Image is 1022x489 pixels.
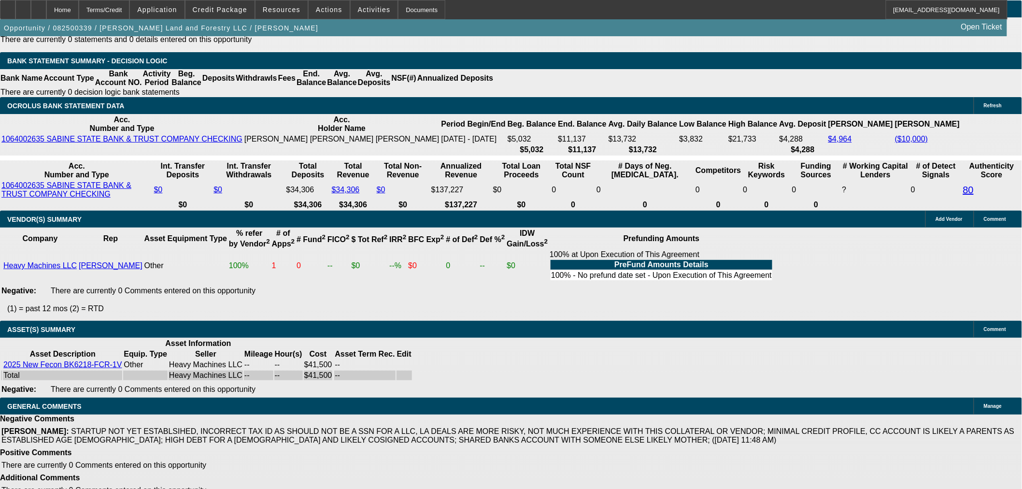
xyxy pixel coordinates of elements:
[4,24,318,32] span: Opportunity / 082500339 / [PERSON_NAME] Land and Forestry LLC / [PERSON_NAME]
[431,200,492,210] th: $137,227
[154,186,163,194] a: $0
[408,250,444,282] td: $0
[963,161,1021,180] th: Authenticity Score
[244,360,273,370] td: --
[417,69,494,87] th: Annualized Deposits
[7,57,168,65] span: Bank Statement Summary - Decision Logic
[43,69,95,87] th: Account Type
[403,233,406,241] sup: 2
[51,287,255,295] span: There are currently 0 Comments entered on this opportunity
[743,161,791,180] th: Risk Keywords
[557,145,607,155] th: $11,137
[552,200,596,210] th: 0
[984,403,1002,409] span: Manage
[984,216,1006,222] span: Comment
[130,0,184,19] button: Application
[507,134,556,144] td: $5,032
[493,181,551,199] td: $0
[171,69,201,87] th: Beg. Balance
[335,350,395,358] b: Asset Term Rec.
[384,233,387,241] sup: 2
[936,216,963,222] span: Add Vendor
[228,250,270,282] td: 100%
[7,403,82,410] span: GENERAL COMMENTS
[3,371,122,380] div: Total
[544,238,548,245] sup: 2
[332,186,360,194] a: $34,306
[213,161,284,180] th: Int. Transfer Withdrawals
[557,115,607,133] th: End. Balance
[828,135,852,143] a: $4,964
[608,134,678,144] td: $13,732
[507,145,556,155] th: $5,032
[103,234,118,243] b: Rep
[550,250,773,281] div: 100% at Upon Execution of This Agreement
[1,115,243,133] th: Acc. Number and Type
[30,350,96,358] b: Asset Description
[474,233,478,241] sup: 2
[842,186,847,194] span: Refresh to pull Number of Working Capital Lenders
[743,181,791,199] td: 0
[608,145,678,155] th: $13,732
[346,233,349,241] sup: 2
[1,385,36,393] b: Negative:
[552,181,596,199] td: 0
[895,135,928,143] a: ($10,000)
[779,115,827,133] th: Avg. Deposit
[389,235,406,244] b: IRR
[304,360,333,370] td: $41,500
[244,115,440,133] th: Acc. Holder Name
[397,349,412,359] th: Edit
[244,134,440,144] td: [PERSON_NAME] [PERSON_NAME] [PERSON_NAME]
[272,229,295,248] b: # of Apps
[351,0,398,19] button: Activities
[23,234,58,243] b: Company
[310,350,327,358] b: Cost
[213,186,222,194] a: $0
[7,304,1022,313] p: (1) = past 12 mos (2) = RTD
[316,6,342,14] span: Actions
[507,229,548,248] b: IDW Gain/Loss
[7,216,82,223] span: VENDOR(S) SUMMARY
[358,6,391,14] span: Activities
[263,6,300,14] span: Resources
[79,261,142,270] a: [PERSON_NAME]
[792,181,841,199] td: 0
[695,161,741,180] th: Competitors
[3,360,122,369] a: 2025 New Fecon BK6218-FCR-1V
[304,371,333,380] td: $41,500
[501,233,505,241] sup: 2
[493,200,551,210] th: $0
[331,200,375,210] th: $34,306
[779,145,827,155] th: $4,288
[229,229,270,248] b: % refer by Vendor
[3,261,77,270] a: Heavy Machines LLC
[0,35,536,44] p: There are currently 0 statements and 0 details entered on this opportunity
[1,287,36,295] b: Negative:
[351,250,388,282] td: $0
[244,371,273,380] td: --
[235,69,277,87] th: Withdrawls
[326,69,357,87] th: Avg. Balance
[1,461,206,469] span: There are currently 0 Comments entered on this opportunity
[95,69,142,87] th: Bank Account NO.
[446,235,478,244] b: # of Def
[679,134,727,144] td: $3,832
[144,250,227,282] td: Other
[154,161,213,180] th: Int. Transfer Deposits
[376,200,430,210] th: $0
[445,250,478,282] td: 0
[552,161,596,180] th: Sum of the Total NSF Count and Total Overdraft Fee Count from Ocrolus
[334,371,395,380] td: --
[296,69,326,87] th: End. Balance
[842,161,910,180] th: # Working Capital Lenders
[608,115,678,133] th: Avg. Daily Balance
[193,6,247,14] span: Credit Package
[441,134,506,144] td: [DATE] - [DATE]
[551,271,772,280] td: 100% - No prefund date set - Upon Execution of This Agreement
[506,250,548,282] td: $0
[507,115,556,133] th: Beg. Balance
[291,238,295,245] sup: 2
[327,250,350,282] td: --
[493,161,551,180] th: Total Loan Proceeds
